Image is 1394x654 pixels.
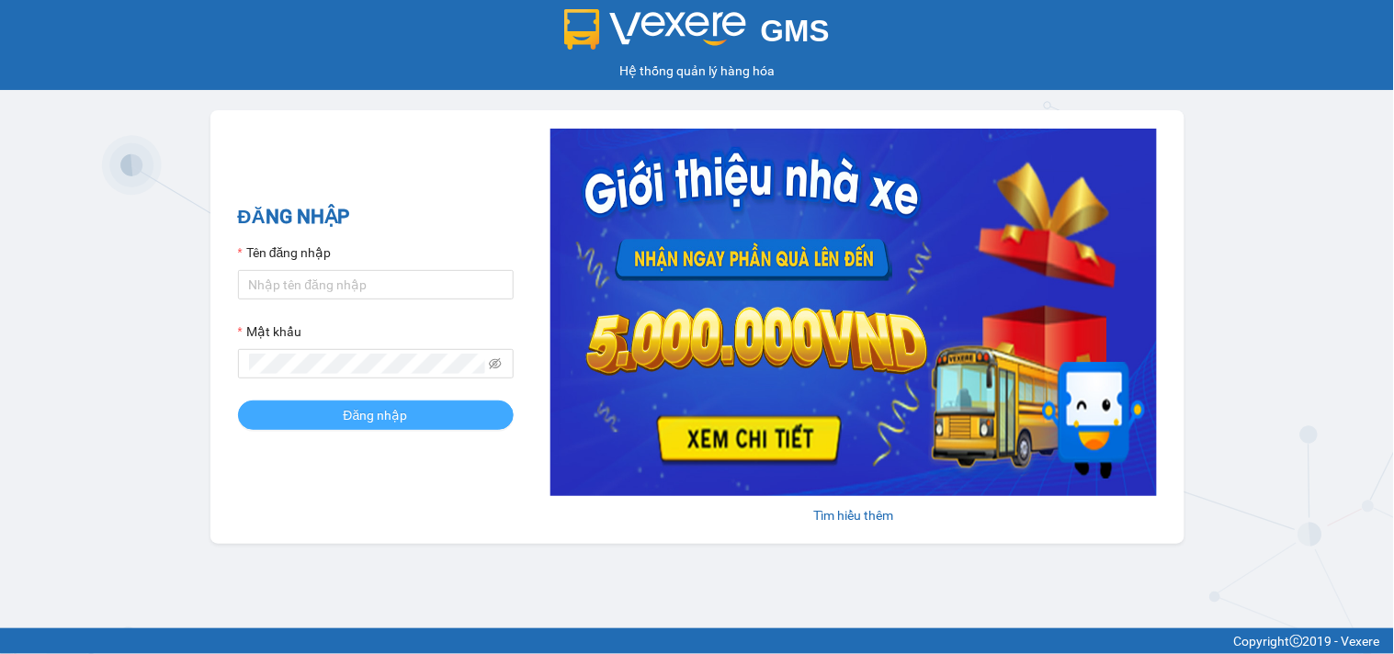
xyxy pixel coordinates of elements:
[550,505,1157,525] div: Tìm hiểu thêm
[1290,635,1303,648] span: copyright
[238,202,514,232] h2: ĐĂNG NHẬP
[489,357,502,370] span: eye-invisible
[249,354,486,374] input: Mật khẩu
[761,14,830,48] span: GMS
[344,405,408,425] span: Đăng nhập
[238,270,514,299] input: Tên đăng nhập
[564,28,830,42] a: GMS
[550,129,1157,496] img: banner-0
[564,9,746,50] img: logo 2
[14,631,1380,651] div: Copyright 2019 - Vexere
[238,321,301,342] label: Mật khẩu
[5,61,1389,81] div: Hệ thống quản lý hàng hóa
[238,400,514,430] button: Đăng nhập
[238,242,332,263] label: Tên đăng nhập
